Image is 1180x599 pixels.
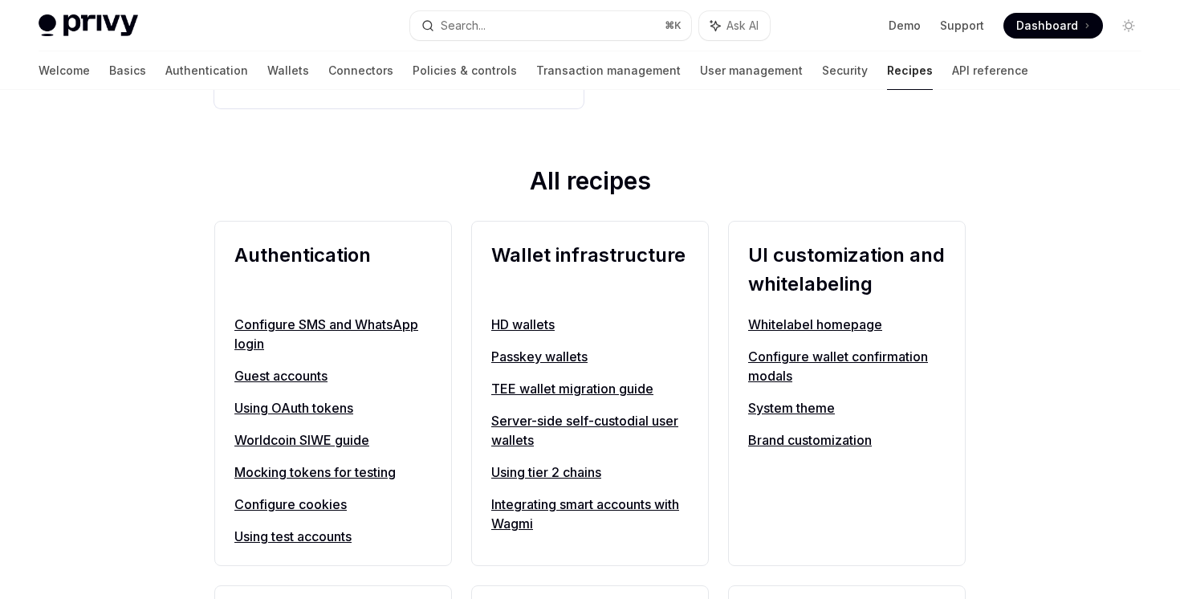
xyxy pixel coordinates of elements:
[109,51,146,90] a: Basics
[1003,13,1103,39] a: Dashboard
[748,315,946,334] a: Whitelabel homepage
[1116,13,1141,39] button: Toggle dark mode
[748,241,946,299] h2: UI customization and whitelabeling
[491,379,689,398] a: TEE wallet migration guide
[748,398,946,418] a: System theme
[39,14,138,37] img: light logo
[491,241,689,299] h2: Wallet infrastructure
[887,51,933,90] a: Recipes
[413,51,517,90] a: Policies & controls
[214,166,966,202] h2: All recipes
[491,495,689,533] a: Integrating smart accounts with Wagmi
[234,527,432,546] a: Using test accounts
[889,18,921,34] a: Demo
[536,51,681,90] a: Transaction management
[748,430,946,450] a: Brand customization
[940,18,984,34] a: Support
[699,11,770,40] button: Ask AI
[441,16,486,35] div: Search...
[267,51,309,90] a: Wallets
[410,11,690,40] button: Search...⌘K
[491,411,689,450] a: Server-side self-custodial user wallets
[234,241,432,299] h2: Authentication
[234,495,432,514] a: Configure cookies
[700,51,803,90] a: User management
[39,51,90,90] a: Welcome
[491,315,689,334] a: HD wallets
[748,347,946,385] a: Configure wallet confirmation modals
[234,366,432,385] a: Guest accounts
[165,51,248,90] a: Authentication
[822,51,868,90] a: Security
[1016,18,1078,34] span: Dashboard
[491,347,689,366] a: Passkey wallets
[726,18,759,34] span: Ask AI
[952,51,1028,90] a: API reference
[234,398,432,418] a: Using OAuth tokens
[234,315,432,353] a: Configure SMS and WhatsApp login
[665,19,682,32] span: ⌘ K
[328,51,393,90] a: Connectors
[491,462,689,482] a: Using tier 2 chains
[234,462,432,482] a: Mocking tokens for testing
[234,430,432,450] a: Worldcoin SIWE guide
